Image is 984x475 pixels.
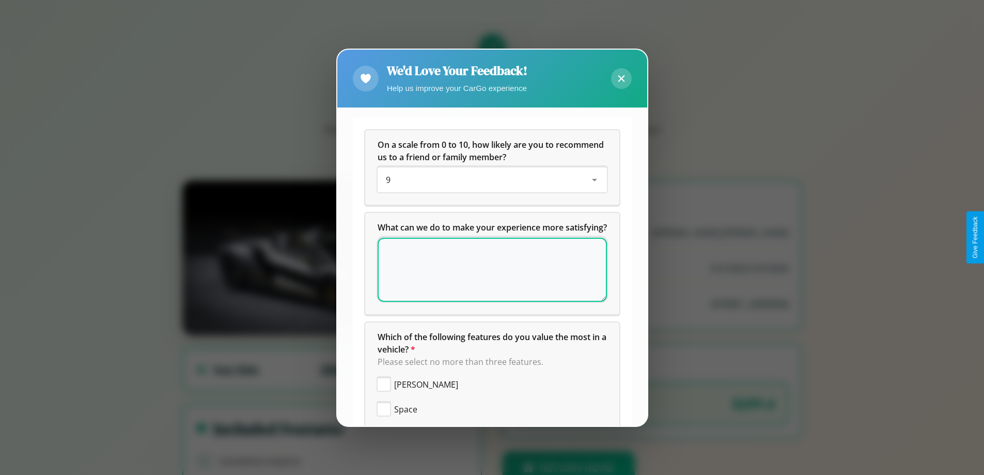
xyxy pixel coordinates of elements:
p: Help us improve your CarGo experience [387,81,527,95]
div: Give Feedback [972,217,979,258]
span: Which of the following features do you value the most in a vehicle? [378,331,608,355]
div: On a scale from 0 to 10, how likely are you to recommend us to a friend or family member? [365,130,619,205]
span: Please select no more than three features. [378,356,543,367]
span: 9 [386,174,391,186]
span: Space [394,403,417,416]
span: What can we do to make your experience more satisfying? [378,222,607,233]
h2: We'd Love Your Feedback! [387,62,527,79]
span: [PERSON_NAME] [394,378,458,391]
h5: On a scale from 0 to 10, how likely are you to recommend us to a friend or family member? [378,139,607,163]
span: On a scale from 0 to 10, how likely are you to recommend us to a friend or family member? [378,139,606,163]
div: On a scale from 0 to 10, how likely are you to recommend us to a friend or family member? [378,167,607,192]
